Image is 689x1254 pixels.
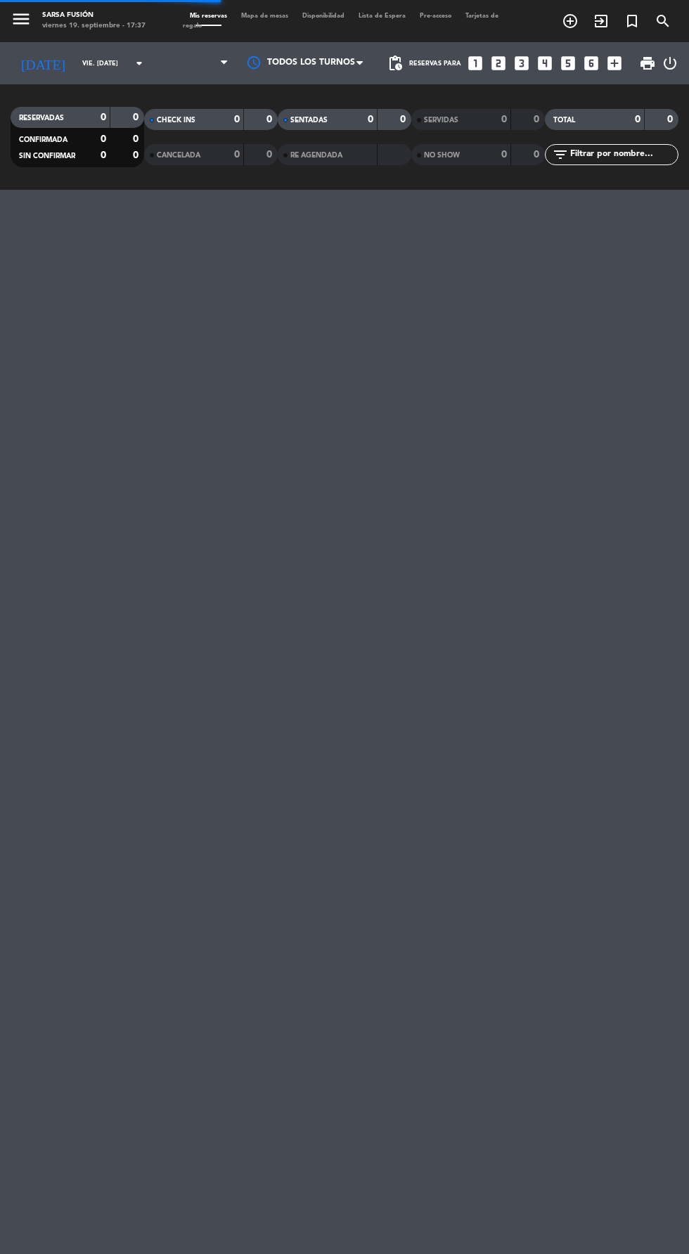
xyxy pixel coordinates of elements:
i: turned_in_not [624,13,640,30]
strong: 0 [635,115,640,124]
strong: 0 [234,150,240,160]
span: Pre-acceso [413,13,458,19]
i: arrow_drop_down [131,55,148,72]
span: RE AGENDADA [290,152,342,159]
strong: 0 [133,112,141,122]
span: CHECK INS [157,117,195,124]
strong: 0 [101,112,106,122]
div: LOG OUT [662,42,678,84]
i: exit_to_app [593,13,610,30]
i: looks_6 [582,54,600,72]
span: SIN CONFIRMAR [19,153,75,160]
span: Mis reservas [183,13,234,19]
i: filter_list [552,146,569,163]
strong: 0 [501,115,507,124]
i: looks_two [489,54,508,72]
strong: 0 [534,115,542,124]
i: search [655,13,671,30]
div: viernes 19. septiembre - 17:37 [42,21,146,32]
span: CANCELADA [157,152,200,159]
span: SERVIDAS [424,117,458,124]
i: looks_one [466,54,484,72]
input: Filtrar por nombre... [569,147,678,162]
strong: 0 [133,150,141,160]
span: Disponibilidad [295,13,352,19]
i: looks_3 [513,54,531,72]
strong: 0 [234,115,240,124]
span: print [639,55,656,72]
span: Mapa de mesas [234,13,295,19]
span: RESERVADAS [19,115,64,122]
i: menu [11,8,32,30]
span: SENTADAS [290,117,328,124]
span: CONFIRMADA [19,136,67,143]
i: looks_4 [536,54,554,72]
div: Sarsa Fusión [42,11,146,21]
strong: 0 [667,115,676,124]
strong: 0 [368,115,373,124]
i: add_circle_outline [562,13,579,30]
i: add_box [605,54,624,72]
i: looks_5 [559,54,577,72]
strong: 0 [101,150,106,160]
i: [DATE] [11,49,75,77]
strong: 0 [501,150,507,160]
strong: 0 [101,134,106,144]
i: power_settings_new [662,55,678,72]
span: Reservas para [409,60,461,67]
span: Lista de Espera [352,13,413,19]
span: TOTAL [553,117,575,124]
strong: 0 [266,115,275,124]
strong: 0 [400,115,408,124]
strong: 0 [266,150,275,160]
strong: 0 [133,134,141,144]
strong: 0 [534,150,542,160]
span: pending_actions [387,55,404,72]
span: NO SHOW [424,152,460,159]
button: menu [11,8,32,33]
